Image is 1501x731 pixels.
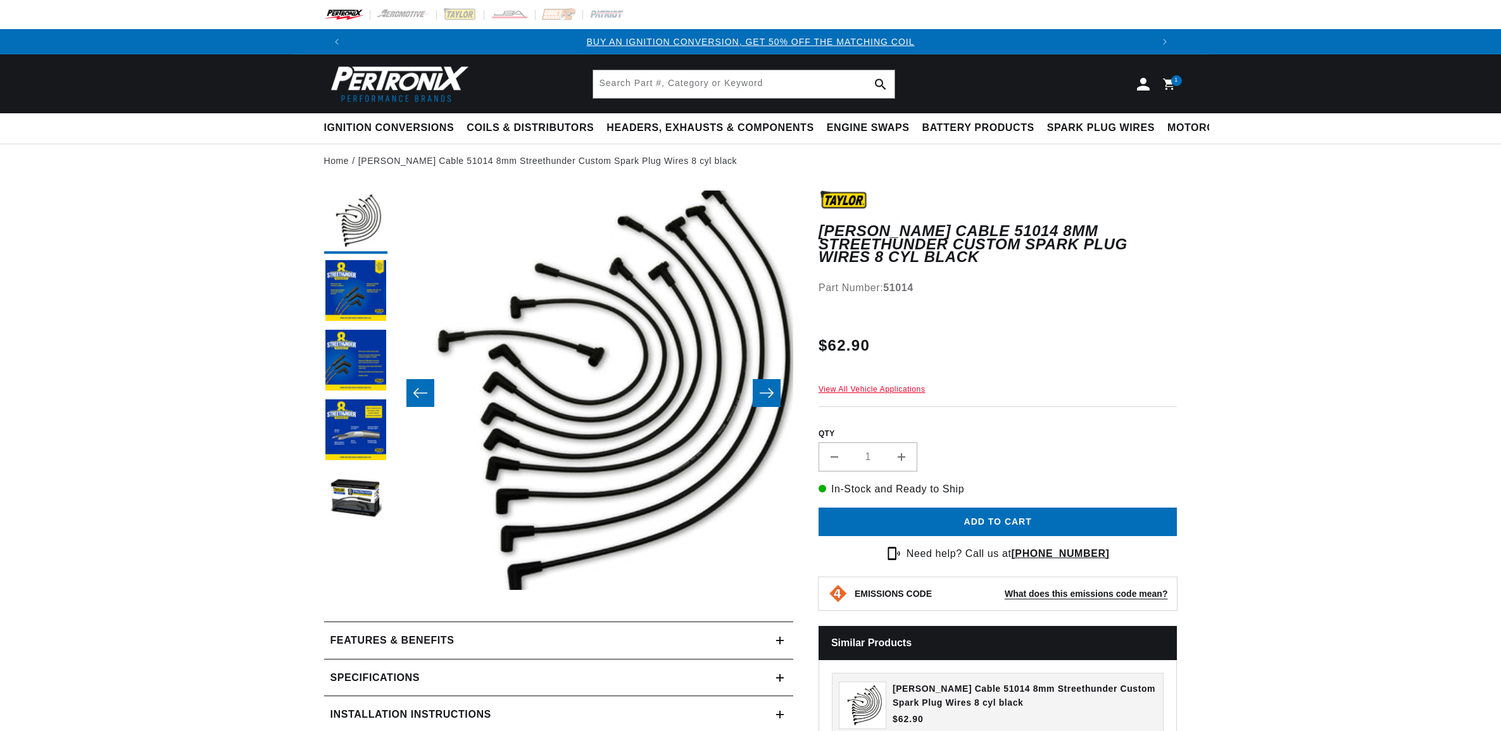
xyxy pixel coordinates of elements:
[593,70,895,98] input: Search Part #, Category or Keyword
[349,35,1152,49] div: Announcement
[324,154,1178,168] nav: breadcrumbs
[1167,122,1243,135] span: Motorcycle
[922,122,1034,135] span: Battery Products
[819,626,1178,659] h2: Similar Products
[893,713,924,726] span: $62.90
[460,113,600,143] summary: Coils & Distributors
[1161,113,1249,143] summary: Motorcycle
[1152,29,1178,54] button: Translation missing: en.sections.announcements.next_announcement
[819,508,1178,536] button: Add to cart
[1005,589,1168,599] strong: What does this emissions code mean?
[819,280,1178,296] div: Part Number:
[827,122,910,135] span: Engine Swaps
[1174,75,1178,86] span: 1
[324,154,349,168] a: Home
[855,588,1168,599] button: EMISSIONS CODEWhat does this emissions code mean?
[358,154,737,168] a: [PERSON_NAME] Cable 51014 8mm Streethunder Custom Spark Plug Wires 8 cyl black
[855,589,932,599] strong: EMISSIONS CODE
[600,113,820,143] summary: Headers, Exhausts & Components
[330,706,491,723] h2: Installation instructions
[916,113,1041,143] summary: Battery Products
[586,37,914,47] a: BUY AN IGNITION CONVERSION, GET 50% OFF THE MATCHING COIL
[324,659,793,696] summary: Specifications
[819,225,1178,263] h1: [PERSON_NAME] Cable 51014 8mm Streethunder Custom Spark Plug Wires 8 cyl black
[324,399,387,463] button: Load image 4 in gallery view
[330,632,455,649] h2: Features & Benefits
[324,29,349,54] button: Translation missing: en.sections.announcements.previous_announcement
[324,62,470,106] img: Pertronix
[330,670,420,686] h2: Specifications
[1011,548,1109,559] a: [PHONE_NUMBER]
[819,385,926,394] a: View All Vehicle Applications
[324,469,387,532] button: Load image 5 in gallery view
[324,113,461,143] summary: Ignition Conversions
[349,35,1152,49] div: 1 of 3
[324,330,387,393] button: Load image 3 in gallery view
[406,379,434,407] button: Slide left
[606,122,813,135] span: Headers, Exhausts & Components
[867,70,895,98] button: Search Part #, Category or Keyword
[828,584,848,604] img: Emissions code
[820,113,916,143] summary: Engine Swaps
[819,428,1178,439] label: QTY
[1047,122,1155,135] span: Spark Plug Wires
[883,282,914,293] strong: 51014
[819,334,870,357] span: $62.90
[1041,113,1161,143] summary: Spark Plug Wires
[753,379,781,407] button: Slide right
[324,260,387,323] button: Load image 2 in gallery view
[467,122,594,135] span: Coils & Distributors
[292,29,1209,54] slideshow-component: Translation missing: en.sections.announcements.announcement_bar
[324,191,387,254] button: Load image 1 in gallery view
[324,622,793,659] summary: Features & Benefits
[324,122,455,135] span: Ignition Conversions
[324,191,793,596] media-gallery: Gallery Viewer
[819,481,1178,497] p: In-Stock and Ready to Ship
[907,546,1110,562] p: Need help? Call us at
